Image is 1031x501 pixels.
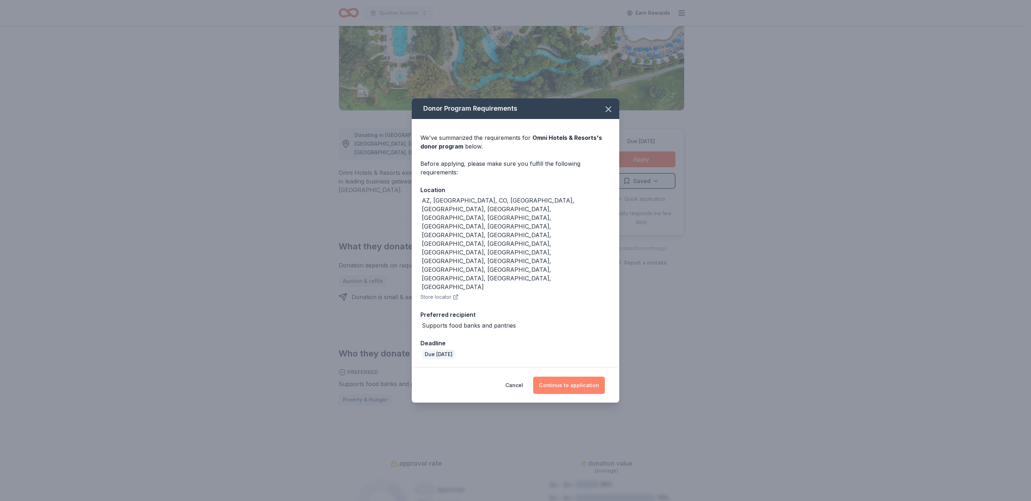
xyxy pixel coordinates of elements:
[505,377,523,394] button: Cancel
[420,338,611,348] div: Deadline
[420,159,611,177] div: Before applying, please make sure you fulfill the following requirements:
[422,196,611,291] div: AZ, [GEOGRAPHIC_DATA], CO, [GEOGRAPHIC_DATA], [GEOGRAPHIC_DATA], [GEOGRAPHIC_DATA], [GEOGRAPHIC_D...
[422,321,516,330] div: Supports food banks and pantries
[533,377,605,394] button: Continue to application
[412,98,619,119] div: Donor Program Requirements
[420,133,611,151] div: We've summarized the requirements for below.
[420,185,611,195] div: Location
[420,293,459,301] button: Store locator
[422,349,455,359] div: Due [DATE]
[420,310,611,319] div: Preferred recipient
